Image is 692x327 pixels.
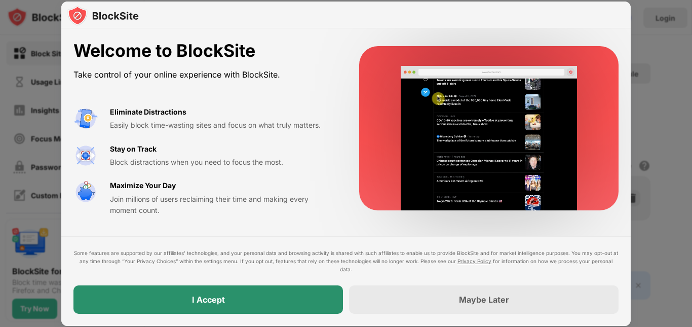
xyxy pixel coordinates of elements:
div: Eliminate Distractions [110,106,186,118]
div: Join millions of users reclaiming their time and making every moment count. [110,194,335,216]
img: value-avoid-distractions.svg [73,106,98,131]
div: Stay on Track [110,143,157,155]
div: Maybe Later [459,295,509,305]
div: Some features are supported by our affiliates’ technologies, and your personal data and browsing ... [73,249,619,273]
div: I Accept [192,295,225,305]
div: Take control of your online experience with BlockSite. [73,67,335,82]
div: Block distractions when you need to focus the most. [110,157,335,168]
img: value-focus.svg [73,143,98,168]
div: Maximize Your Day [110,180,176,191]
img: value-safe-time.svg [73,180,98,204]
a: Privacy Policy [457,258,491,264]
img: logo-blocksite.svg [67,6,139,26]
div: Easily block time-wasting sites and focus on what truly matters. [110,120,335,131]
div: Welcome to BlockSite [73,41,335,61]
